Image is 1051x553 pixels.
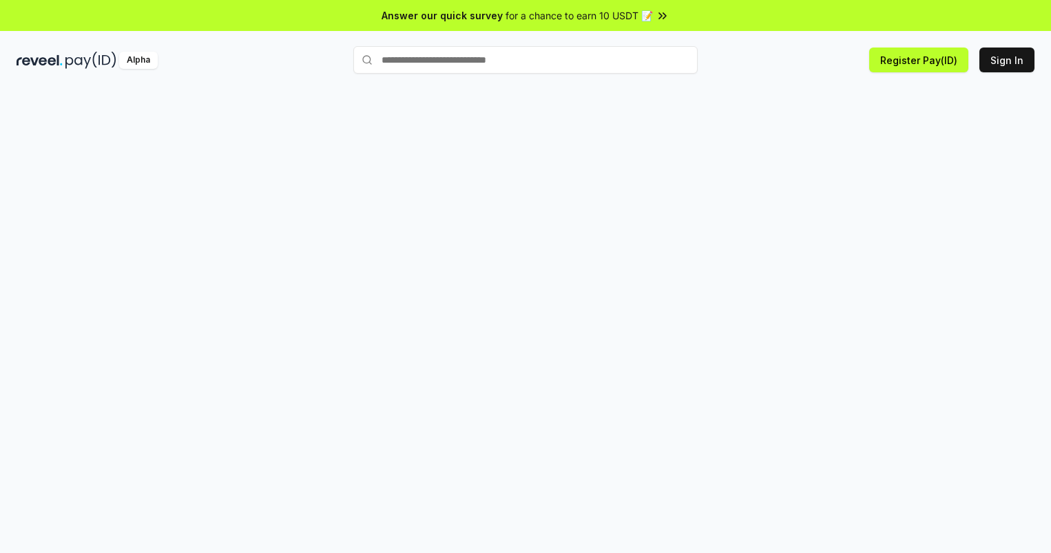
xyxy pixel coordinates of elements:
[979,48,1034,72] button: Sign In
[17,52,63,69] img: reveel_dark
[382,8,503,23] span: Answer our quick survey
[869,48,968,72] button: Register Pay(ID)
[506,8,653,23] span: for a chance to earn 10 USDT 📝
[65,52,116,69] img: pay_id
[119,52,158,69] div: Alpha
